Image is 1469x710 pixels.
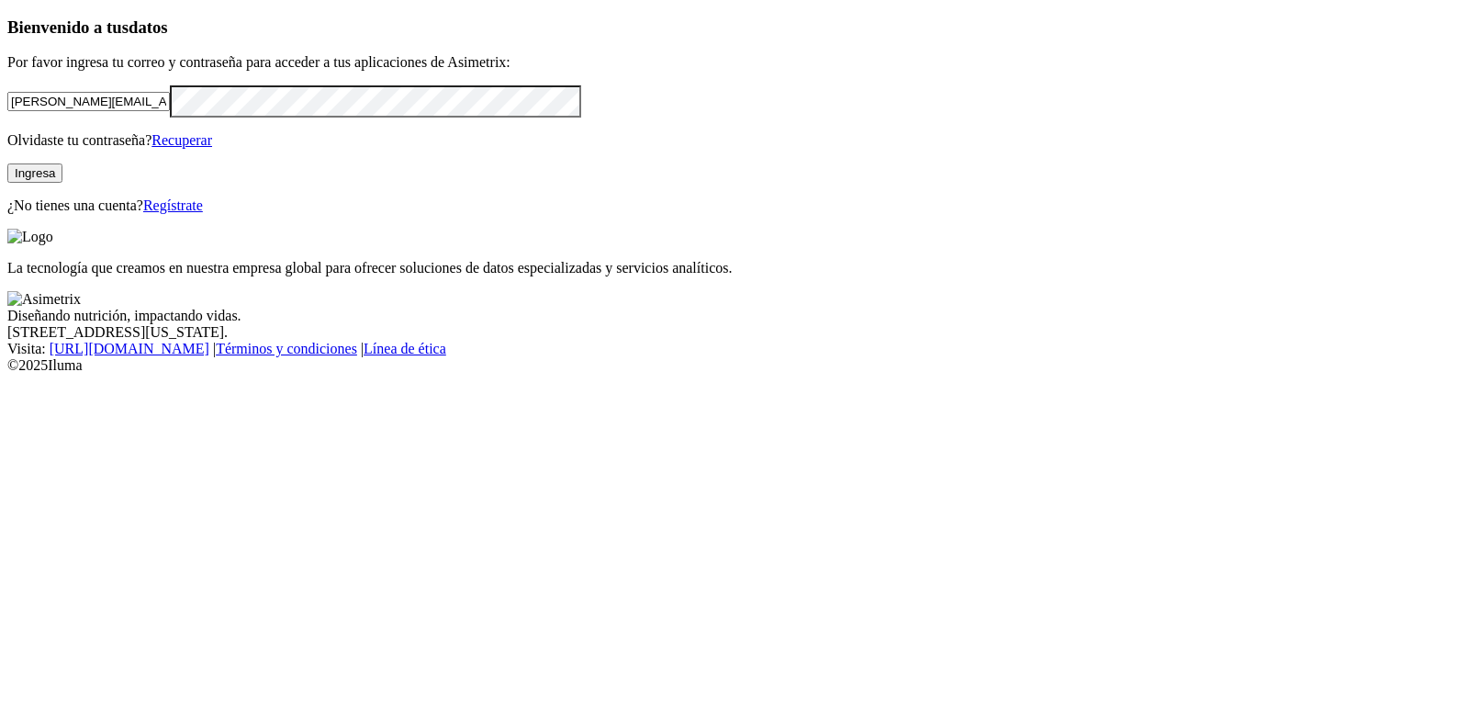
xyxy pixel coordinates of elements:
div: © 2025 Iluma [7,357,1462,374]
div: Diseñando nutrición, impactando vidas. [7,308,1462,324]
div: Visita : | | [7,341,1462,357]
p: Por favor ingresa tu correo y contraseña para acceder a tus aplicaciones de Asimetrix: [7,54,1462,71]
button: Ingresa [7,163,62,183]
a: Términos y condiciones [216,341,357,356]
img: Asimetrix [7,291,81,308]
input: Tu correo [7,92,170,111]
a: Línea de ética [364,341,446,356]
p: Olvidaste tu contraseña? [7,132,1462,149]
p: ¿No tienes una cuenta? [7,197,1462,214]
p: La tecnología que creamos en nuestra empresa global para ofrecer soluciones de datos especializad... [7,260,1462,276]
a: Regístrate [143,197,203,213]
a: Recuperar [151,132,212,148]
img: Logo [7,229,53,245]
div: [STREET_ADDRESS][US_STATE]. [7,324,1462,341]
span: datos [129,17,168,37]
a: [URL][DOMAIN_NAME] [50,341,209,356]
h3: Bienvenido a tus [7,17,1462,38]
